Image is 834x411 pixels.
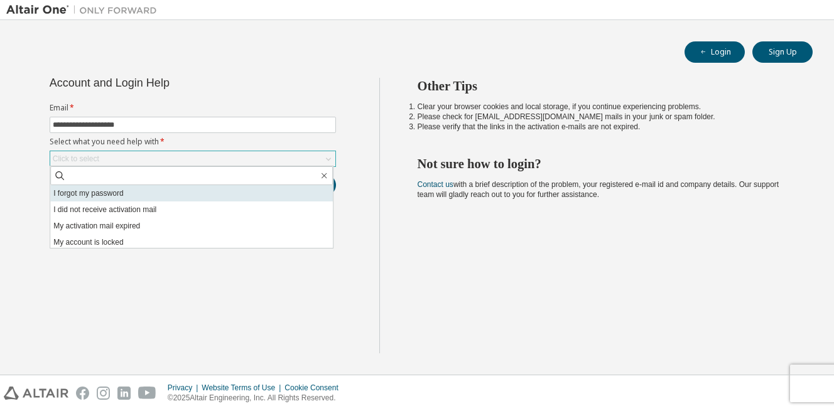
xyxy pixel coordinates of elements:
div: Cookie Consent [284,383,345,393]
img: Altair One [6,4,163,16]
p: © 2025 Altair Engineering, Inc. All Rights Reserved. [168,393,346,403]
div: Click to select [50,151,335,166]
img: facebook.svg [76,387,89,400]
h2: Other Tips [418,78,791,94]
img: youtube.svg [138,387,156,400]
li: Clear your browser cookies and local storage, if you continue experiencing problems. [418,102,791,112]
label: Select what you need help with [50,137,336,147]
h2: Not sure how to login? [418,156,791,172]
span: with a brief description of the problem, your registered e-mail id and company details. Our suppo... [418,180,779,199]
img: instagram.svg [97,387,110,400]
div: Click to select [53,154,99,164]
img: altair_logo.svg [4,387,68,400]
button: Sign Up [752,41,813,63]
button: Login [685,41,745,63]
label: Email [50,103,336,113]
li: I forgot my password [50,185,333,201]
a: Contact us [418,180,453,189]
div: Privacy [168,383,202,393]
div: Account and Login Help [50,78,279,88]
div: Website Terms of Use [202,383,284,393]
li: Please check for [EMAIL_ADDRESS][DOMAIN_NAME] mails in your junk or spam folder. [418,112,791,122]
img: linkedin.svg [117,387,131,400]
li: Please verify that the links in the activation e-mails are not expired. [418,122,791,132]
